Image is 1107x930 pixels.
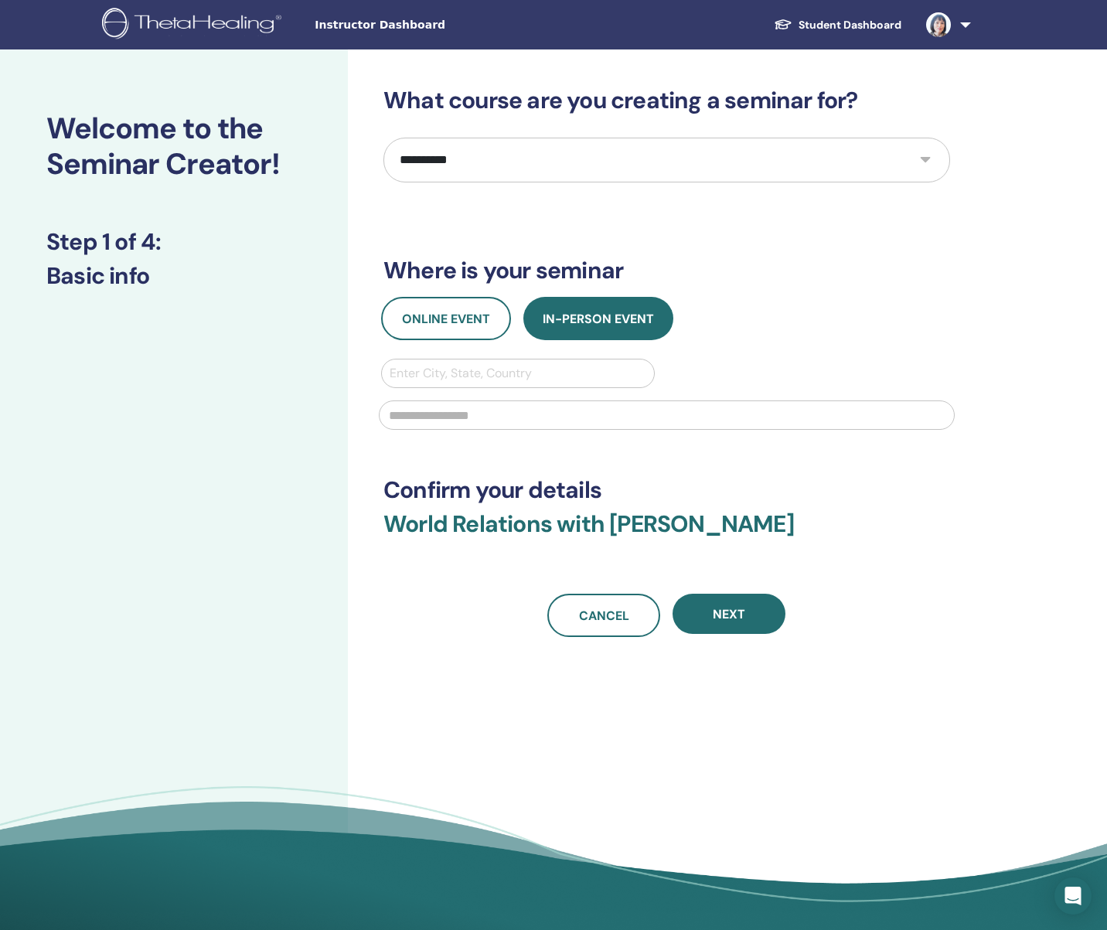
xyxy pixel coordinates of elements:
[383,510,950,557] h3: World Relations with [PERSON_NAME]
[761,11,914,39] a: Student Dashboard
[402,311,490,327] span: Online Event
[46,111,301,182] h2: Welcome to the Seminar Creator!
[383,257,950,284] h3: Where is your seminar
[774,18,792,31] img: graduation-cap-white.svg
[383,87,950,114] h3: What course are you creating a seminar for?
[315,17,547,33] span: Instructor Dashboard
[713,606,745,622] span: Next
[579,608,629,624] span: Cancel
[102,8,287,43] img: logo.png
[381,297,511,340] button: Online Event
[543,311,654,327] span: In-Person Event
[673,594,785,634] button: Next
[523,297,673,340] button: In-Person Event
[1054,877,1092,915] div: Open Intercom Messenger
[547,594,660,637] a: Cancel
[383,476,950,504] h3: Confirm your details
[46,262,301,290] h3: Basic info
[926,12,951,37] img: default.jpg
[46,228,301,256] h3: Step 1 of 4 :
